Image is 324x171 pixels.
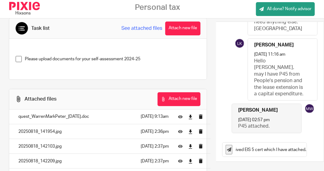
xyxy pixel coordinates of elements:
h4: [PERSON_NAME] [238,107,278,113]
p: quest_WarrenMarkPeter_[DATE].doc [18,113,128,120]
a: See attached files [121,25,162,32]
h2: Personal tax [135,3,180,12]
a: Download [188,129,193,135]
p: 20250818_141954.jpg [18,129,128,135]
p: Please upload documents for your self-assessment 2024-25 [25,56,200,62]
button: Attach new file [158,92,200,106]
button: Attach new file [165,22,200,35]
img: svg%3E [305,104,314,113]
p: [DATE] 2:37pm [141,143,169,149]
p: [DATE] 2:36pm [141,129,169,135]
div: Hixsons [15,10,31,16]
img: svg%3E [235,38,245,48]
div: Task list [31,25,50,32]
a: All done? Notify advisor [256,2,315,16]
h4: [PERSON_NAME] [254,42,294,48]
div: Attached files [25,96,56,102]
a: Download [188,158,193,164]
p: 20250818_142103.jpg [18,143,128,149]
p: P45 attached. [238,123,289,129]
a: Download [188,143,193,149]
p: [DATE] 11:16 am [254,51,285,58]
p: [DATE] 02:57 pm [238,117,270,123]
p: [DATE] 2:37pm [141,158,169,164]
span: All done? Notify advisor [267,6,311,12]
p: Hello [PERSON_NAME], may I have P45 from People's pension and the lease extension is a capital ex... [254,58,305,97]
p: 20250818_142209.jpg [18,158,128,164]
div: Hixsons [9,2,60,16]
p: [DATE] 9:13am [141,113,169,120]
a: Download [188,114,193,120]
